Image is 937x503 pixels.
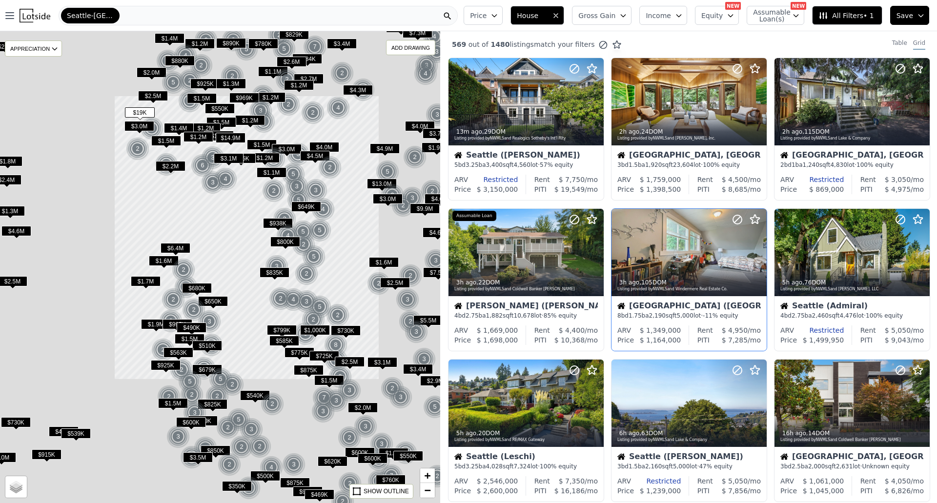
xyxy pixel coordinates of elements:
[617,151,625,159] img: House
[448,208,603,351] a: 3h ago,22DOMListing provided byNWMLSand Coldwell Banker [PERSON_NAME]Assumable LoanHouse[PERSON_N...
[885,185,911,193] span: $ 4,975
[640,185,681,193] span: $ 1,398,500
[250,153,280,167] div: $1.2M
[405,121,435,131] span: $4.0M
[554,185,585,193] span: $ 19,549
[205,103,235,118] div: $550K
[126,137,150,161] img: g1.png
[272,144,302,158] div: $3.0M
[294,74,324,84] span: $2.7M
[256,92,285,102] span: $1.2M
[401,186,424,210] div: 3
[421,180,444,203] div: 2
[302,245,326,268] img: g1.png
[304,179,328,202] img: g1.png
[291,220,315,243] img: g1.png
[617,136,762,141] div: Listing provided by NWMLS and [PERSON_NAME], Inc.
[414,62,437,85] div: 4
[201,146,225,169] img: g1.png
[162,71,185,94] img: g1.png
[301,101,325,124] img: g1.png
[178,69,202,92] div: 2
[640,176,681,183] span: $ 1,759,000
[214,167,238,191] img: g1.png
[285,175,309,198] img: g1.png
[309,142,339,152] span: $4.0M
[251,84,275,108] img: g1.png
[454,161,598,169] div: 5 bd 3.25 ba sqft lot · 57% equity
[318,156,342,179] div: 2
[292,233,316,256] img: g1.png
[229,93,259,107] div: $969K
[125,107,155,118] span: $19K
[174,44,198,67] img: g1.png
[235,115,265,129] div: $1.2M
[343,85,373,95] span: $4.3M
[646,11,671,20] span: Income
[327,39,357,53] div: $3.4M
[214,153,244,167] div: $3.1M
[697,184,710,194] div: PITI
[812,6,882,25] button: All Filters• 1
[256,92,285,106] div: $1.2M
[425,194,454,204] span: $4.6M
[454,151,462,159] img: House
[410,203,440,218] div: $9.9M
[205,103,235,114] span: $550K
[190,79,220,89] span: $925K
[201,171,225,194] img: g1.png
[206,117,236,127] span: $1.5M
[149,256,179,270] div: $1.6M
[249,99,272,122] div: 3
[391,194,415,217] div: 2
[454,184,471,194] div: Price
[876,175,924,184] div: /mo
[448,58,603,201] a: 13m ago,29DOMListing provided byNWMLSand Realogics Sotheby's Int'l RltyHouseSeattle ([PERSON_NAME...
[617,151,761,161] div: [GEOGRAPHIC_DATA], [GEOGRAPHIC_DATA]
[214,153,244,163] span: $3.1M
[308,219,332,242] img: g1.png
[187,93,217,103] span: $1.5M
[424,249,448,272] div: 3
[216,79,246,89] span: $1.3M
[425,40,448,63] div: 3
[422,142,451,157] div: $1.9M
[216,133,245,143] span: $14.9M
[369,257,399,271] div: $1.6M
[303,35,326,59] div: 7
[124,121,154,131] span: $3.0M
[301,101,325,124] div: 2
[534,175,550,184] div: Rent
[262,147,285,170] div: 2
[216,38,246,52] div: $890K
[617,128,762,136] div: , 24 DOM
[270,237,300,247] span: $800K
[617,161,761,169] div: 3 bd 1.5 ba sqft lot · 100% equity
[155,33,184,43] span: $1.4M
[1,226,31,240] div: $4.6M
[639,6,687,25] button: Income
[1,226,31,236] span: $4.6M
[265,255,289,278] img: g1.png
[454,151,598,161] div: Seattle ([PERSON_NAME])
[126,137,149,161] div: 2
[252,110,275,133] div: 2
[164,123,194,137] div: $1.4M
[178,69,202,92] img: g1.png
[415,54,438,77] div: 3
[619,128,639,135] time: 2025-09-26 19:43
[468,175,518,184] div: Restricted
[318,156,342,179] img: g1.png
[611,58,766,201] a: 2h ago,24DOMListing provided byNWMLSand [PERSON_NAME], Inc.House[GEOGRAPHIC_DATA], [GEOGRAPHIC_DA...
[572,6,631,25] button: Gross Gain
[287,188,311,212] img: g1.png
[376,160,399,183] div: 5
[403,145,427,169] img: g1.png
[214,167,237,191] div: 4
[722,176,748,183] span: $ 4,500
[486,161,503,168] span: 3,400
[405,121,435,135] div: $4.0M
[830,161,847,168] span: 4,830
[303,35,327,59] img: g1.png
[309,142,339,156] div: $4.0M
